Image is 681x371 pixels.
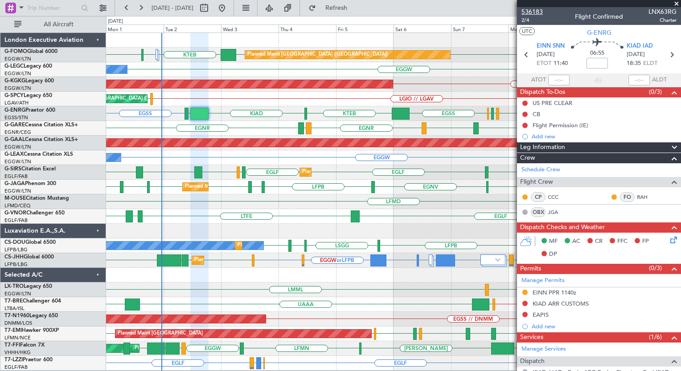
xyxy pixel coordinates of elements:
a: G-VNORChallenger 650 [4,210,65,216]
a: G-SPCYLegacy 650 [4,93,52,98]
span: LX-TRO [4,284,24,289]
a: LX-TROLegacy 650 [4,284,52,289]
a: G-GAALCessna Citation XLS+ [4,137,78,142]
span: All Aircraft [23,21,94,28]
span: G-VNOR [4,210,26,216]
div: Fri 5 [336,24,394,32]
a: LGAV/ATH [4,100,29,106]
div: Planned Maint [GEOGRAPHIC_DATA] ([GEOGRAPHIC_DATA]) [247,48,388,61]
a: EGSS/STN [4,114,28,121]
span: LNX63RG [648,7,677,16]
span: T7-LZZI [4,357,23,363]
div: CP [531,192,546,202]
span: (1/6) [649,332,662,342]
span: Permits [520,264,541,274]
input: Trip Number [27,1,78,15]
div: OBX [531,207,546,217]
span: G-LEGC [4,64,24,69]
span: Leg Information [520,142,565,153]
a: EGGW/LTN [4,290,31,297]
span: DP [549,250,557,259]
a: Schedule Crew [521,165,560,174]
span: ALDT [652,76,667,85]
div: KIAD ARR CUSTOMS [533,300,589,307]
div: EAPIS [533,311,549,319]
span: (0/3) [649,87,662,97]
span: G-ENRG [4,108,25,113]
div: Cleaning [GEOGRAPHIC_DATA] ([PERSON_NAME] Intl) [70,92,196,105]
span: [DATE] [537,50,555,59]
span: CS-JHH [4,254,24,260]
span: G-SPCY [4,93,24,98]
span: G-ENRG [587,28,611,37]
div: Tue 2 [164,24,221,32]
div: Add new [532,133,677,140]
span: ATOT [531,76,546,85]
a: T7-EMIHawker 900XP [4,328,59,333]
a: EGGW/LTN [4,158,31,165]
span: G-KGKG [4,78,25,84]
span: (0/3) [649,263,662,273]
div: [DATE] [108,18,123,25]
a: T7-BREChallenger 604 [4,298,61,304]
span: Dispatch [520,356,545,367]
a: Manage Permits [521,276,565,285]
div: Planned Maint [GEOGRAPHIC_DATA] ([GEOGRAPHIC_DATA]) [185,180,325,194]
a: CS-JHHGlobal 6000 [4,254,54,260]
a: T7-LZZIPraetor 600 [4,357,53,363]
a: LFPB/LBG [4,246,28,253]
a: RAH [637,193,657,201]
div: Sat 6 [394,24,451,32]
span: FFC [617,237,628,246]
img: arrow-gray.svg [495,258,500,262]
span: Flight Crew [520,177,553,187]
span: Charter [648,16,677,24]
span: T7-FFI [4,343,20,348]
span: MF [549,237,558,246]
a: EGNR/CEG [4,129,31,136]
a: G-KGKGLegacy 600 [4,78,54,84]
span: 06:55 [590,49,604,58]
span: Refresh [318,5,355,11]
a: EGGW/LTN [4,144,31,150]
a: LTBA/ISL [4,305,25,312]
span: 18:35 [627,59,641,68]
span: G-FOMO [4,49,27,54]
span: AC [572,237,580,246]
a: M-OUSECitation Mustang [4,196,69,201]
a: CS-DOUGlobal 6500 [4,240,56,245]
div: Mon 8 [509,24,566,32]
div: Thu 4 [279,24,336,32]
span: T7-EMI [4,328,22,333]
a: EGGW/LTN [4,85,31,92]
div: Planned Maint [GEOGRAPHIC_DATA] ([GEOGRAPHIC_DATA]) [238,239,378,252]
button: All Aircraft [10,17,97,32]
a: CCC [548,193,568,201]
div: Mon 1 [106,24,164,32]
a: T7-N1960Legacy 650 [4,313,58,319]
span: 11:40 [554,59,568,68]
a: EGLF/FAB [4,364,28,371]
span: 536183 [521,7,543,16]
span: M-OUSE [4,196,26,201]
span: Dispatch Checks and Weather [520,222,605,233]
a: G-LEGCLegacy 600 [4,64,52,69]
div: EINN PPR 1140z [533,289,576,296]
span: G-SIRS [4,166,21,172]
span: CS-DOU [4,240,25,245]
a: EGGW/LTN [4,70,31,77]
a: G-FOMOGlobal 6000 [4,49,57,54]
span: [DATE] [627,50,645,59]
span: KIAD IAD [627,42,653,51]
a: T7-FFIFalcon 7X [4,343,45,348]
div: Planned Maint [GEOGRAPHIC_DATA] ([GEOGRAPHIC_DATA]) [302,165,443,179]
span: G-LEAX [4,152,24,157]
a: EGGW/LTN [4,56,31,62]
button: Refresh [304,1,358,15]
div: Planned Maint [GEOGRAPHIC_DATA] ([GEOGRAPHIC_DATA] Intl) [135,342,283,355]
div: Wed 3 [221,24,279,32]
a: LFMD/CEQ [4,202,30,209]
div: Sun 7 [451,24,509,32]
span: G-GARE [4,122,25,128]
a: G-GARECessna Citation XLS+ [4,122,78,128]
